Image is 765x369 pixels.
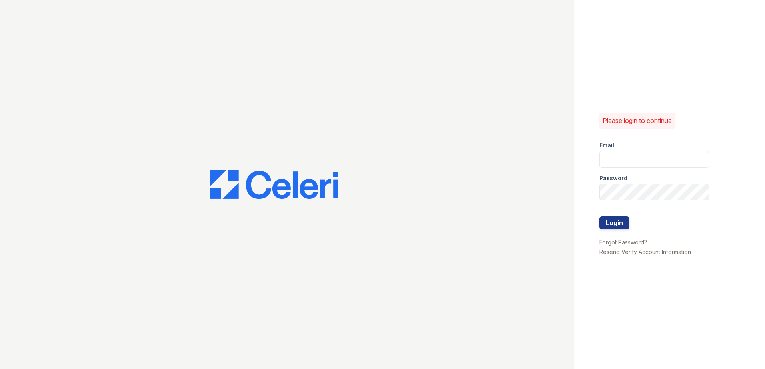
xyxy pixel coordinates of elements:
a: Forgot Password? [599,239,647,246]
label: Password [599,174,627,182]
label: Email [599,141,614,149]
button: Login [599,216,629,229]
img: CE_Logo_Blue-a8612792a0a2168367f1c8372b55b34899dd931a85d93a1a3d3e32e68fde9ad4.png [210,170,338,199]
a: Resend Verify Account Information [599,248,691,255]
p: Please login to continue [603,116,672,125]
